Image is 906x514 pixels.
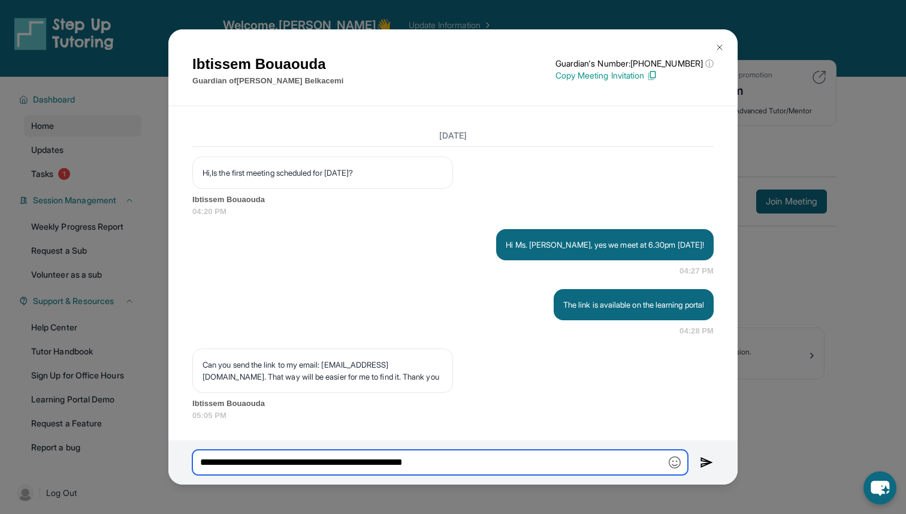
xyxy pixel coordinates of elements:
img: Close Icon [715,43,724,52]
p: Can you send the link to my email: [EMAIL_ADDRESS][DOMAIN_NAME]. That way will be easier for me t... [203,359,443,383]
button: chat-button [863,471,896,504]
p: Guardian's Number: [PHONE_NUMBER] [555,58,714,70]
p: The link is available on the learning portal [563,299,704,311]
span: 05:05 PM [192,410,714,422]
h3: [DATE] [192,130,714,142]
span: 04:20 PM [192,206,714,218]
p: Hi Ms. [PERSON_NAME], yes we meet at 6.30pm [DATE]! [506,239,704,251]
span: Ibtissem Bouaouda [192,194,714,206]
p: Copy Meeting Invitation [555,70,714,82]
span: ⓘ [705,58,714,70]
img: Emoji [669,456,681,468]
h1: Ibtissem Bouaouda [192,53,343,75]
img: Copy Icon [647,70,657,81]
span: 04:28 PM [679,325,714,337]
span: Ibtissem Bouaouda [192,398,714,410]
span: 04:27 PM [679,265,714,277]
p: Guardian of [PERSON_NAME] Belkacemi [192,75,343,87]
p: Hi,Is the first meeting scheduled for [DATE]? [203,167,443,179]
img: Send icon [700,455,714,470]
